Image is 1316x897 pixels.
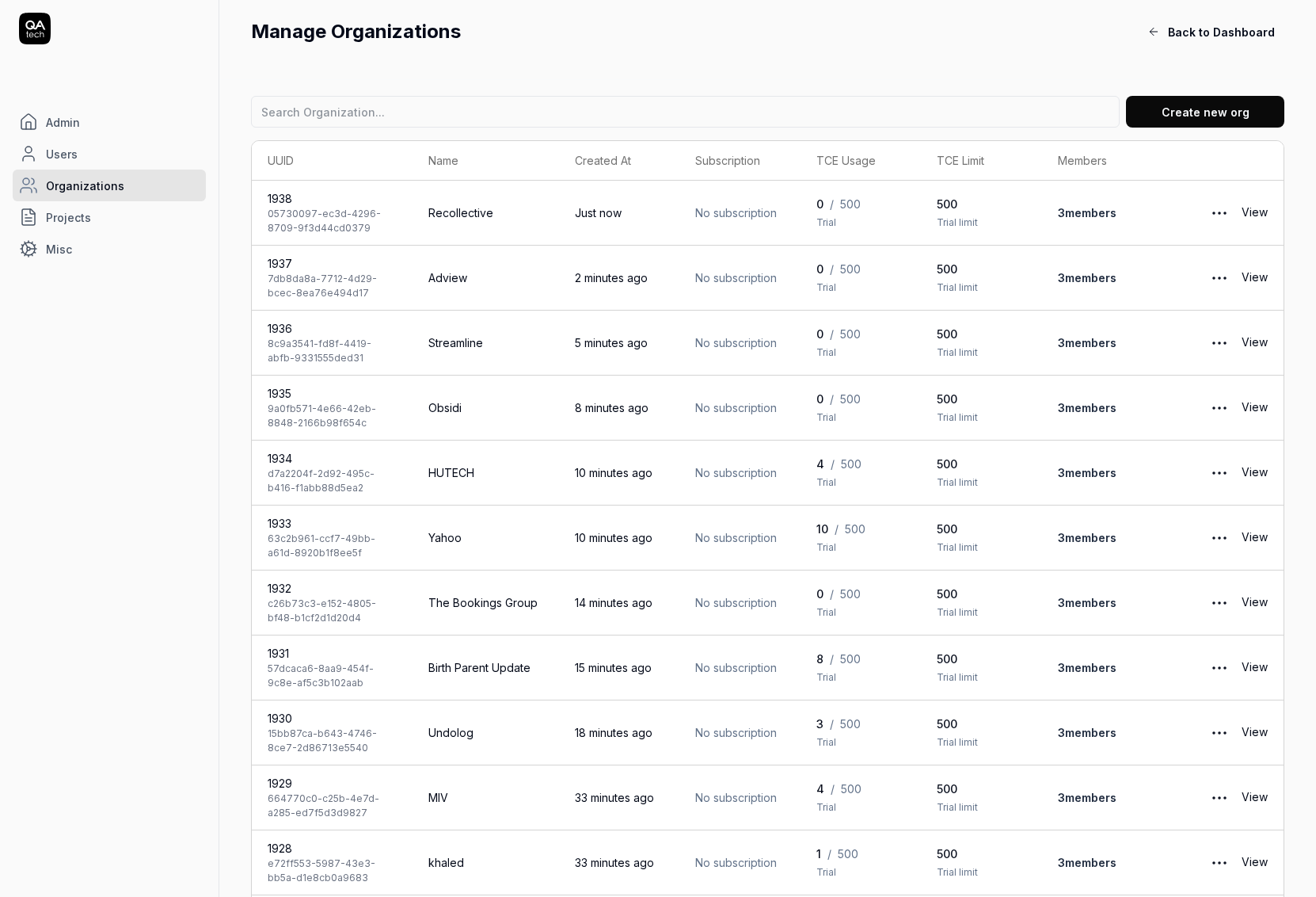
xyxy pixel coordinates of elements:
[937,456,1026,472] span: 500
[816,605,906,620] span: Trial
[695,529,785,546] span: No subscription
[1242,327,1268,359] a: View
[1242,522,1268,554] a: View
[1242,197,1268,229] a: View
[1110,336,1116,349] span: s
[679,141,801,181] th: Subscription
[1110,401,1116,414] span: s
[695,204,785,221] span: No subscription
[937,540,1026,555] span: Trial limit
[268,710,397,727] div: 1930
[268,580,397,597] div: 1932
[413,441,558,506] td: HUTECH
[1242,652,1268,684] a: View
[413,246,558,311] td: Adview
[1242,262,1268,294] a: View
[937,281,1026,295] span: Trial limit
[1138,16,1284,48] a: Back to Dashboard
[827,845,831,862] span: /
[816,261,823,277] span: 0
[816,800,906,815] span: Trial
[1126,96,1284,128] button: Create new org
[413,765,558,830] td: MIV
[268,255,397,272] div: 1937
[13,201,206,233] a: Projects
[937,196,1026,212] span: 500
[840,261,861,277] span: 500
[251,17,1138,46] h2: Manage Organizations
[268,532,397,560] div: 63c2b961-ccf7-49bb-a61d-8920b1f8ee5f
[575,531,652,544] time: 10 minutes ago
[937,800,1026,815] span: Trial limit
[841,456,861,472] span: 500
[816,781,824,797] span: 4
[937,735,1026,750] span: Trial limit
[575,401,648,414] time: 8 minutes ago
[268,775,397,792] div: 1929
[816,216,906,230] span: Trial
[1242,847,1268,879] a: View
[268,515,397,532] div: 1933
[831,456,835,472] span: /
[937,845,1026,862] span: 500
[13,233,206,265] a: Misc
[268,792,397,820] div: 664770c0-c25b-4e7d-a285-ed7f5d3d9827
[268,337,397,365] div: 8c9a3541-fd8f-4419-abfb-9331555ded31
[695,724,785,741] span: No subscription
[830,716,834,732] span: /
[1110,856,1116,869] span: s
[413,506,558,571] td: Yahoo
[840,716,861,732] span: 500
[816,196,823,212] span: 0
[1110,661,1116,674] span: s
[830,196,834,212] span: /
[1058,531,1116,544] a: 3members
[695,854,785,871] span: No subscription
[1242,782,1268,814] a: View
[413,376,558,441] td: Obsidi
[413,311,558,376] td: Streamline
[575,336,648,349] time: 5 minutes ago
[840,391,861,407] span: 500
[937,865,1026,880] span: Trial limit
[695,789,785,806] span: No subscription
[413,830,558,895] td: khaled
[816,326,823,342] span: 0
[830,261,834,277] span: /
[937,216,1026,230] span: Trial limit
[937,345,1026,360] span: Trial limit
[13,138,206,170] a: Users
[695,464,785,481] span: No subscription
[1058,336,1116,349] a: 3members
[1110,791,1116,804] span: s
[413,571,558,636] td: The Bookings Group
[921,141,1042,181] th: TCE Limit
[268,597,397,625] div: c26b73c3-e152-4805-bf48-b1cf2d1d20d4
[1110,206,1116,219] span: s
[937,651,1026,667] span: 500
[816,716,823,732] span: 3
[816,281,906,295] span: Trial
[830,326,834,342] span: /
[1110,466,1116,479] span: s
[937,716,1026,732] span: 500
[816,540,906,555] span: Trial
[268,645,397,662] div: 1931
[937,475,1026,490] span: Trial limit
[575,661,652,674] time: 15 minutes ago
[13,170,206,201] a: Organizations
[575,726,652,739] time: 18 minutes ago
[413,700,558,765] td: Undolog
[937,391,1026,407] span: 500
[251,96,1120,128] input: Search Organization...
[840,196,861,212] span: 500
[575,206,622,219] time: Just now
[937,605,1026,620] span: Trial limit
[695,399,785,416] span: No subscription
[1058,596,1116,609] a: 3members
[816,651,823,667] span: 8
[575,596,652,609] time: 14 minutes ago
[268,272,397,300] div: 7db8da8a-7712-4d29-bcec-8ea76e494d17
[268,662,397,690] div: 57dcaca6-8aa9-454f-9c8e-af5c3b102aab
